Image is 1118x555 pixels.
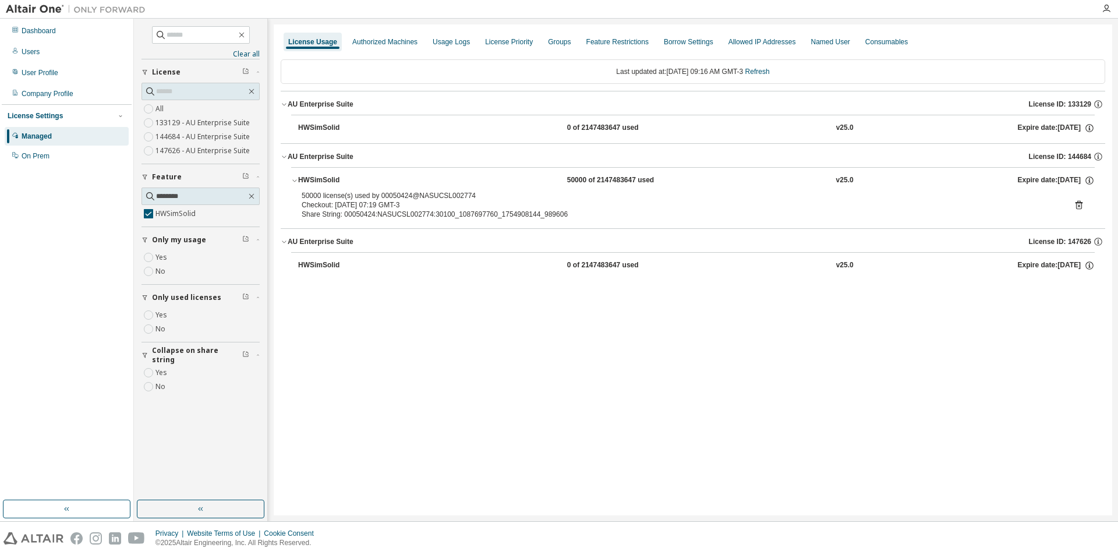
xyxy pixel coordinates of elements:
[242,68,249,77] span: Clear filter
[242,351,249,360] span: Clear filter
[586,37,649,47] div: Feature Restrictions
[8,111,63,121] div: License Settings
[141,164,260,190] button: Feature
[302,191,1056,200] div: 50000 license(s) used by 00050424@NASUCSL002774
[298,123,403,133] div: HWSimSolid
[302,210,1056,219] div: Share String: 00050424:NASUCSL002774:30100_1087697760_1754908144_989606
[298,260,403,271] div: HWSimSolid
[281,59,1105,84] div: Last updated at: [DATE] 09:16 AM GMT-3
[664,37,713,47] div: Borrow Settings
[141,59,260,85] button: License
[264,529,320,538] div: Cookie Consent
[155,264,168,278] label: No
[242,172,249,182] span: Clear filter
[836,175,854,186] div: v25.0
[22,89,73,98] div: Company Profile
[155,130,252,144] label: 144684 - AU Enterprise Suite
[433,37,470,47] div: Usage Logs
[155,102,166,116] label: All
[70,532,83,545] img: facebook.svg
[567,175,672,186] div: 50000 of 2147483647 used
[288,37,337,47] div: License Usage
[141,227,260,253] button: Only my usage
[22,151,49,161] div: On Prem
[155,380,168,394] label: No
[152,172,182,182] span: Feature
[155,250,169,264] label: Yes
[1029,152,1091,161] span: License ID: 144684
[298,175,403,186] div: HWSimSolid
[288,152,353,161] div: AU Enterprise Suite
[298,115,1095,141] button: HWSimSolid0 of 2147483647 usedv25.0Expire date:[DATE]
[288,237,353,246] div: AU Enterprise Suite
[242,293,249,302] span: Clear filter
[865,37,908,47] div: Consumables
[22,132,52,141] div: Managed
[567,260,672,271] div: 0 of 2147483647 used
[141,50,260,59] a: Clear all
[1018,123,1095,133] div: Expire date: [DATE]
[288,100,353,109] div: AU Enterprise Suite
[1029,237,1091,246] span: License ID: 147626
[155,538,321,548] p: © 2025 Altair Engineering, Inc. All Rights Reserved.
[298,253,1095,278] button: HWSimSolid0 of 2147483647 usedv25.0Expire date:[DATE]
[155,207,198,221] label: HWSimSolid
[152,235,206,245] span: Only my usage
[152,346,242,365] span: Collapse on share string
[128,532,145,545] img: youtube.svg
[836,123,854,133] div: v25.0
[187,529,264,538] div: Website Terms of Use
[155,308,169,322] label: Yes
[141,342,260,368] button: Collapse on share string
[152,293,221,302] span: Only used licenses
[90,532,102,545] img: instagram.svg
[836,260,854,271] div: v25.0
[6,3,151,15] img: Altair One
[281,229,1105,254] button: AU Enterprise SuiteLicense ID: 147626
[1018,175,1095,186] div: Expire date: [DATE]
[352,37,418,47] div: Authorized Machines
[109,532,121,545] img: linkedin.svg
[485,37,533,47] div: License Priority
[155,366,169,380] label: Yes
[155,322,168,336] label: No
[155,144,252,158] label: 147626 - AU Enterprise Suite
[1029,100,1091,109] span: License ID: 133129
[3,532,63,545] img: altair_logo.svg
[242,235,249,245] span: Clear filter
[281,91,1105,117] button: AU Enterprise SuiteLicense ID: 133129
[22,47,40,56] div: Users
[22,68,58,77] div: User Profile
[281,144,1105,169] button: AU Enterprise SuiteLicense ID: 144684
[291,168,1095,193] button: HWSimSolid50000 of 2147483647 usedv25.0Expire date:[DATE]
[155,116,252,130] label: 133129 - AU Enterprise Suite
[548,37,571,47] div: Groups
[745,68,770,76] a: Refresh
[811,37,850,47] div: Named User
[728,37,796,47] div: Allowed IP Addresses
[152,68,181,77] span: License
[1018,260,1095,271] div: Expire date: [DATE]
[155,529,187,538] div: Privacy
[22,26,56,36] div: Dashboard
[141,285,260,310] button: Only used licenses
[302,200,1056,210] div: Checkout: [DATE] 07:19 GMT-3
[567,123,672,133] div: 0 of 2147483647 used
